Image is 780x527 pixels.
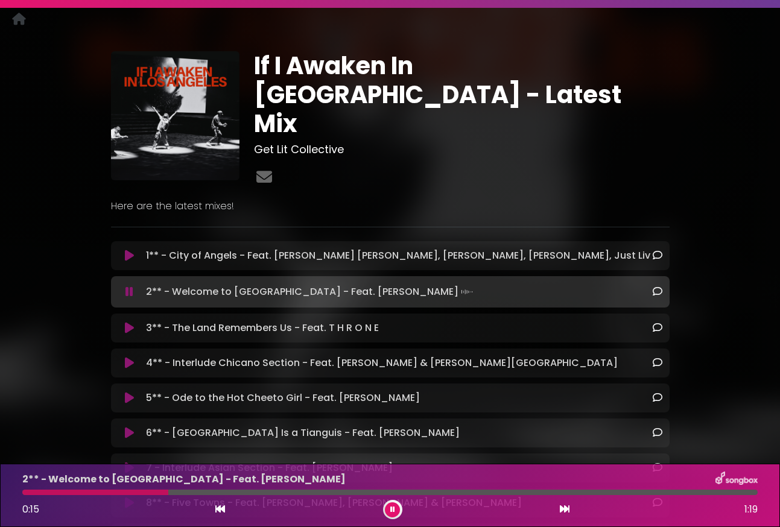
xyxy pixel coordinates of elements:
p: 7 - Interlude Asian Section - Feat. [PERSON_NAME] [146,461,393,475]
p: 4** - Interlude Chicano Section - Feat. [PERSON_NAME] & [PERSON_NAME][GEOGRAPHIC_DATA] [146,356,618,370]
img: jpqCGvsiRDGDrW28OCCq [111,51,240,180]
p: 3** - The Land Remembers Us - Feat. T H R O N E [146,321,379,335]
p: 2** - Welcome to [GEOGRAPHIC_DATA] - Feat. [PERSON_NAME] [146,283,475,300]
p: 2** - Welcome to [GEOGRAPHIC_DATA] - Feat. [PERSON_NAME] [22,472,346,487]
p: Here are the latest mixes! [111,199,670,213]
h1: If I Awaken In [GEOGRAPHIC_DATA] - Latest Mix [254,51,670,138]
h3: Get Lit Collective [254,143,670,156]
img: songbox-logo-white.png [715,472,758,487]
p: 5** - Ode to the Hot Cheeto Girl - Feat. [PERSON_NAME] [146,391,420,405]
span: 0:15 [22,502,39,516]
img: waveform4.gif [458,283,475,300]
p: 1** - City of Angels - Feat. [PERSON_NAME] [PERSON_NAME], [PERSON_NAME], [PERSON_NAME], Just Liv [146,248,650,263]
span: 1:19 [744,502,758,517]
p: 6** - [GEOGRAPHIC_DATA] Is a Tianguis - Feat. [PERSON_NAME] [146,426,460,440]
